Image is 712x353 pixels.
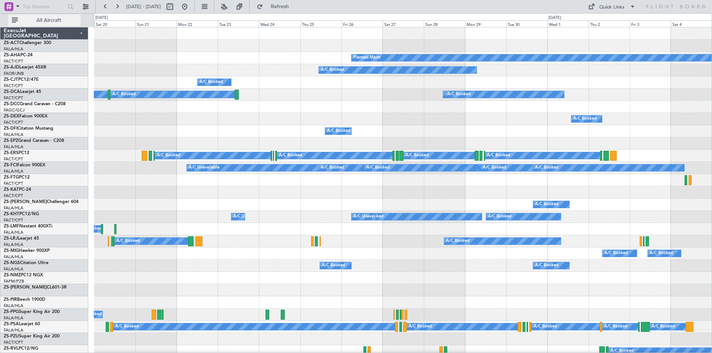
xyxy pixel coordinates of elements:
[671,20,712,27] div: Sat 4
[253,1,298,13] button: Refresh
[535,199,558,210] div: A/C Booked
[447,89,471,100] div: A/C Booked
[4,340,23,345] a: FACT/CPT
[8,14,80,26] button: All Aircraft
[4,65,19,70] span: ZS-AJD
[535,260,558,271] div: A/C Booked
[259,20,300,27] div: Wed 24
[4,193,23,199] a: FACT/CPT
[534,321,557,332] div: A/C Booked
[548,15,561,21] div: [DATE]
[4,322,19,326] span: ZS-PSA
[233,211,264,222] div: A/C Unavailable
[94,20,135,27] div: Sat 20
[366,162,390,173] div: A/C Booked
[4,144,23,150] a: FALA/HLA
[135,20,177,27] div: Sun 21
[584,1,639,13] button: Quick Links
[19,18,78,23] span: All Aircraft
[4,310,19,314] span: ZS-PPG
[4,334,60,339] a: ZS-PZUSuper King Air 200
[4,175,30,180] a: ZS-FTGPC12
[4,310,60,314] a: ZS-PPGSuper King Air 200
[547,20,589,27] div: Wed 1
[4,126,53,131] a: ZS-DFICitation Mustang
[4,273,21,277] span: ZS-NMZ
[112,89,136,100] div: A/C Booked
[4,175,19,180] span: ZS-FTG
[4,163,45,167] a: ZS-FCIFalcon 900EX
[4,102,66,106] a: ZS-DCCGrand Caravan - C208
[4,163,17,167] span: ZS-FCI
[599,4,624,11] div: Quick Links
[322,260,345,271] div: A/C Booked
[4,187,19,192] span: ZS-KAT
[4,212,19,216] span: ZS-KHT
[321,162,344,173] div: A/C Booked
[4,249,50,253] a: ZS-MIGHawker 900XP
[4,261,48,265] a: ZS-NGSCitation Ultra
[4,212,39,216] a: ZS-KHTPC12/NG
[4,139,64,143] a: ZS-EPZGrand Caravan - C208
[4,77,18,82] span: ZS-CJT
[604,321,627,332] div: A/C Booked
[4,224,19,229] span: ZS-LMF
[589,20,630,27] div: Thu 2
[327,126,350,137] div: A/C Booked
[4,254,23,260] a: FALA/HLA
[342,20,383,27] div: Fri 26
[4,132,23,137] a: FALA/HLA
[4,187,31,192] a: ZS-KATPC-24
[483,162,506,173] div: A/C Booked
[4,65,46,70] a: ZS-AJDLearjet 45XR
[535,162,558,173] div: A/C Booked
[424,20,465,27] div: Sun 28
[4,236,18,241] span: ZS-LRJ
[4,346,19,351] span: ZS-RVL
[4,297,17,302] span: ZS-PIR
[157,150,180,161] div: A/C Booked
[4,120,23,125] a: FACT/CPT
[573,113,597,124] div: A/C Booked
[4,83,23,89] a: FACT/CPT
[405,150,429,161] div: A/C Booked
[4,200,47,204] span: ZS-[PERSON_NAME]
[4,346,38,351] a: ZS-RVLPC12/NG
[446,236,469,247] div: A/C Booked
[4,327,23,333] a: FALA/HLA
[4,90,20,94] span: ZS-DCA
[4,41,19,45] span: ZS-ACT
[126,3,161,10] span: [DATE] - [DATE]
[189,162,220,173] div: A/C Unavailable
[264,4,296,9] span: Refresh
[4,217,23,223] a: FACT/CPT
[116,236,140,247] div: A/C Booked
[177,20,218,27] div: Mon 22
[321,64,344,76] div: A/C Booked
[4,102,20,106] span: ZS-DCC
[4,224,52,229] a: ZS-LMFNextant 400XTi
[23,1,65,12] input: Trip Number
[4,200,79,204] a: ZS-[PERSON_NAME]Challenger 604
[4,266,23,272] a: FALA/HLA
[4,230,23,235] a: FALA/HLA
[4,322,40,326] a: ZS-PSALearjet 60
[4,53,33,57] a: ZS-AHAPC-24
[488,211,511,222] div: A/C Booked
[4,41,51,45] a: ZS-ACTChallenger 300
[383,20,424,27] div: Sat 27
[200,77,223,88] div: A/C Booked
[652,321,675,332] div: A/C Booked
[487,150,510,161] div: A/C Booked
[353,52,380,63] div: Planned Maint
[279,150,302,161] div: A/C Booked
[4,273,43,277] a: ZS-NMZPC12 NGX
[4,46,23,52] a: FALA/HLA
[4,334,19,339] span: ZS-PZU
[4,169,23,174] a: FALA/HLA
[4,59,23,64] a: FACT/CPT
[4,249,19,253] span: ZS-MIG
[506,20,547,27] div: Tue 30
[409,321,432,332] div: A/C Booked
[4,261,20,265] span: ZS-NGS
